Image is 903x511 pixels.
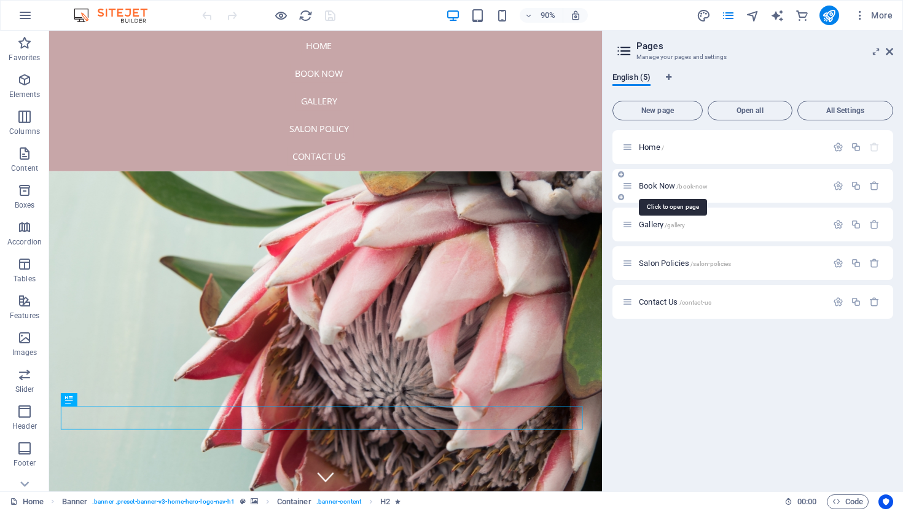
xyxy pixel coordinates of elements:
[612,72,893,96] div: Language Tabs
[277,494,311,509] span: Click to select. Double-click to edit
[851,219,861,230] div: Duplicate
[639,142,664,152] span: Click to open page
[690,260,731,267] span: /salon-policies
[15,200,35,210] p: Boxes
[819,6,839,25] button: publish
[869,142,880,152] div: The startpage cannot be deleted
[869,181,880,191] div: Remove
[746,9,760,23] i: Navigator
[273,8,288,23] button: Click here to leave preview mode and continue editing
[849,6,897,25] button: More
[770,8,785,23] button: text_generator
[92,494,235,509] span: . banner .preset-banner-v3-home-hero-logo-nav-h1
[721,8,736,23] button: pages
[697,9,711,23] i: Design (Ctrl+Alt+Y)
[9,127,40,136] p: Columns
[746,8,760,23] button: navigator
[833,181,843,191] div: Settings
[713,107,787,114] span: Open all
[676,183,708,190] span: /book-now
[833,219,843,230] div: Settings
[770,9,784,23] i: AI Writer
[15,384,34,394] p: Slider
[395,498,401,505] i: Element contains an animation
[806,497,808,506] span: :
[833,142,843,152] div: Settings
[538,8,558,23] h6: 90%
[662,144,664,151] span: /
[299,9,313,23] i: Reload page
[636,52,869,63] h3: Manage your pages and settings
[12,421,37,431] p: Header
[851,297,861,307] div: Duplicate
[833,297,843,307] div: Settings
[7,237,42,247] p: Accordion
[679,299,712,306] span: /contact-us
[833,258,843,268] div: Settings
[851,142,861,152] div: Duplicate
[10,494,44,509] a: Click to cancel selection. Double-click to open Pages
[251,498,258,505] i: This element contains a background
[851,258,861,268] div: Duplicate
[71,8,163,23] img: Editor Logo
[639,220,685,229] span: Click to open page
[697,8,711,23] button: design
[380,494,390,509] span: Click to select. Double-click to edit
[612,70,651,87] span: English (5)
[665,222,685,228] span: /gallery
[635,259,827,267] div: Salon Policies/salon-policies
[240,498,246,505] i: This element is a customizable preset
[11,163,38,173] p: Content
[639,181,708,190] span: Book Now
[635,220,827,228] div: Gallery/gallery
[520,8,563,23] button: 90%
[708,101,792,120] button: Open all
[9,53,40,63] p: Favorites
[14,458,36,468] p: Footer
[612,101,703,120] button: New page
[618,107,697,114] span: New page
[827,494,869,509] button: Code
[639,259,731,268] span: Click to open page
[62,494,88,509] span: Click to select. Double-click to edit
[570,10,581,21] i: On resize automatically adjust zoom level to fit chosen device.
[832,494,863,509] span: Code
[14,274,36,284] p: Tables
[12,348,37,357] p: Images
[797,494,816,509] span: 00 00
[9,90,41,99] p: Elements
[636,41,893,52] h2: Pages
[10,311,39,321] p: Features
[869,258,880,268] div: Remove
[639,297,711,306] span: Click to open page
[316,494,361,509] span: . banner-content
[803,107,888,114] span: All Settings
[851,181,861,191] div: Duplicate
[784,494,817,509] h6: Session time
[878,494,893,509] button: Usercentrics
[795,8,810,23] button: commerce
[854,9,893,21] span: More
[869,219,880,230] div: Remove
[62,494,401,509] nav: breadcrumb
[635,143,827,151] div: Home/
[635,298,827,306] div: Contact Us/contact-us
[869,297,880,307] div: Remove
[298,8,313,23] button: reload
[797,101,893,120] button: All Settings
[721,9,735,23] i: Pages (Ctrl+Alt+S)
[635,182,827,190] div: Book Now/book-now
